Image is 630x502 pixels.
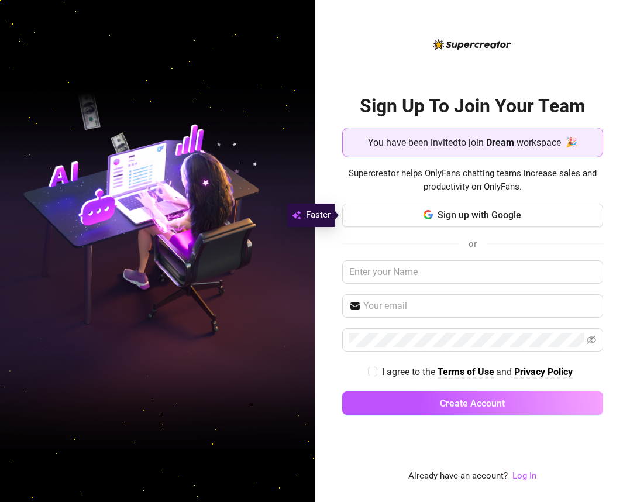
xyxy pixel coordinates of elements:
[306,208,331,222] span: Faster
[342,167,603,194] span: Supercreator helps OnlyFans chatting teams increase sales and productivity on OnlyFans.
[517,135,577,150] span: workspace 🎉
[496,366,514,377] span: and
[342,94,603,118] h2: Sign Up To Join Your Team
[587,335,596,345] span: eye-invisible
[438,209,521,221] span: Sign up with Google
[292,208,301,222] img: svg%3e
[469,239,477,249] span: or
[512,470,536,481] a: Log In
[514,366,573,377] strong: Privacy Policy
[342,204,603,227] button: Sign up with Google
[342,391,603,415] button: Create Account
[368,135,484,150] span: You have been invited to join
[438,366,494,379] a: Terms of Use
[440,398,505,409] span: Create Account
[486,137,514,148] strong: Dream
[342,260,603,284] input: Enter your Name
[382,366,438,377] span: I agree to the
[433,39,511,50] img: logo-BBDzfeDw.svg
[514,366,573,379] a: Privacy Policy
[438,366,494,377] strong: Terms of Use
[408,469,508,483] span: Already have an account?
[363,299,596,313] input: Your email
[512,469,536,483] a: Log In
